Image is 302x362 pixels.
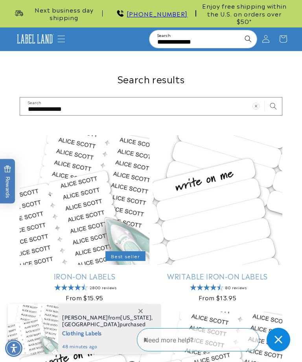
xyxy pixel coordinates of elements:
[62,343,153,350] span: 48 minutes ago
[239,30,257,48] button: Search
[53,30,70,48] summary: Menu
[265,97,282,115] button: Search
[199,2,289,25] span: Enjoy free shipping within the U.S. on orders over $50*
[12,30,57,48] a: Label Land
[137,325,294,354] iframe: Gorgias Floating Chat
[62,328,153,338] span: Clothing Labels
[120,314,151,321] span: [US_STATE]
[62,321,120,328] span: [GEOGRAPHIC_DATA]
[153,272,282,281] a: Writable Iron-On Labels
[20,272,149,281] a: Iron-On Labels
[25,6,103,21] span: Next business day shipping
[247,97,265,115] button: Clear search term
[62,314,153,328] span: from , purchased
[15,33,55,45] img: Label Land
[127,9,188,18] a: call 732-987-3915
[222,30,239,48] button: Clear search term
[5,340,22,357] div: Accessibility Menu
[20,73,282,85] h1: Search results
[4,165,11,198] span: Rewards
[6,299,100,323] iframe: Sign Up via Text for Offers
